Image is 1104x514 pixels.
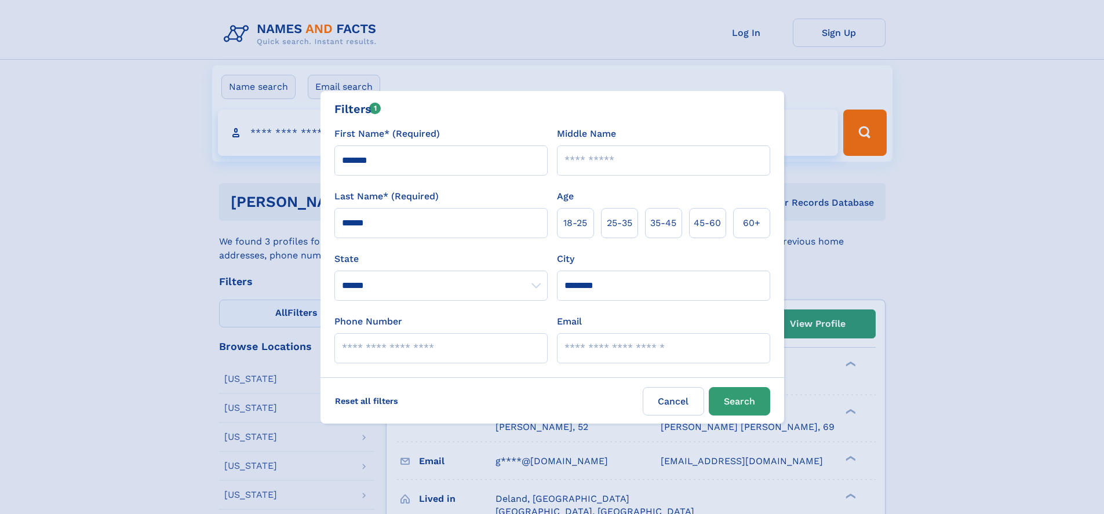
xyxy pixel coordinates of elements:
span: 25‑35 [607,216,632,230]
label: State [334,252,548,266]
label: Cancel [643,387,704,415]
span: 18‑25 [563,216,587,230]
label: First Name* (Required) [334,127,440,141]
span: 45‑60 [694,216,721,230]
label: Email [557,315,582,329]
div: Filters [334,100,381,118]
label: Middle Name [557,127,616,141]
label: Reset all filters [327,387,406,415]
span: 60+ [743,216,760,230]
label: Age [557,189,574,203]
span: 35‑45 [650,216,676,230]
label: Last Name* (Required) [334,189,439,203]
label: City [557,252,574,266]
label: Phone Number [334,315,402,329]
button: Search [709,387,770,415]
